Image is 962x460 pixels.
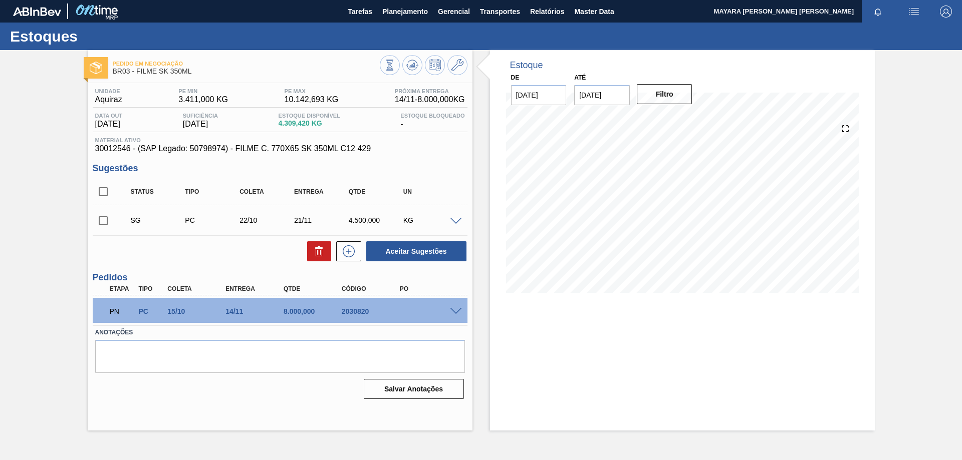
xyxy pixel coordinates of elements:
[95,95,122,104] span: Aquiraz
[510,60,543,71] div: Estoque
[165,307,230,315] div: 15/10/2025
[95,144,465,153] span: 30012546 - (SAP Legado: 50798974) - FILME C. 770X65 SK 350ML C12 429
[10,31,188,42] h1: Estoques
[364,379,464,399] button: Salvar Anotações
[331,241,361,261] div: Nova sugestão
[128,188,189,195] div: Status
[397,285,462,292] div: PO
[395,95,465,104] span: 14/11 - 8.000,000 KG
[178,95,228,104] span: 3.411,000 KG
[237,188,298,195] div: Coleta
[95,88,122,94] span: Unidade
[110,307,135,315] p: PN
[940,6,952,18] img: Logout
[182,188,243,195] div: Tipo
[95,113,123,119] span: Data out
[402,55,422,75] button: Atualizar Gráfico
[178,88,228,94] span: PE MIN
[285,88,339,94] span: PE MAX
[107,300,137,322] div: Pedido em Negociação
[511,74,520,81] label: De
[574,6,614,18] span: Master Data
[223,285,288,292] div: Entrega
[107,285,137,292] div: Etapa
[438,6,470,18] span: Gerencial
[346,188,407,195] div: Qtde
[425,55,445,75] button: Programar Estoque
[113,68,380,75] span: BR03 - FILME SK 350ML
[401,188,461,195] div: UN
[292,188,352,195] div: Entrega
[128,216,189,224] div: Sugestão Criada
[165,285,230,292] div: Coleta
[395,88,465,94] span: Próxima Entrega
[908,6,920,18] img: userActions
[380,55,400,75] button: Visão Geral dos Estoques
[348,6,372,18] span: Tarefas
[223,307,288,315] div: 14/11/2025
[136,285,166,292] div: Tipo
[530,6,564,18] span: Relatórios
[361,240,467,262] div: Aceitar Sugestões
[637,84,692,104] button: Filtro
[398,113,467,129] div: -
[511,85,567,105] input: dd/mm/yyyy
[95,120,123,129] span: [DATE]
[339,285,404,292] div: Código
[285,95,339,104] span: 10.142,693 KG
[136,307,166,315] div: Pedido de Compra
[574,85,630,105] input: dd/mm/yyyy
[93,163,467,174] h3: Sugestões
[95,325,465,340] label: Anotações
[574,74,586,81] label: Até
[95,137,465,143] span: Material ativo
[366,241,466,261] button: Aceitar Sugestões
[182,216,243,224] div: Pedido de Compra
[279,113,340,119] span: Estoque Disponível
[281,307,346,315] div: 8.000,000
[400,113,464,119] span: Estoque Bloqueado
[401,216,461,224] div: KG
[281,285,346,292] div: Qtde
[382,6,428,18] span: Planejamento
[346,216,407,224] div: 4.500,000
[480,6,520,18] span: Transportes
[183,113,218,119] span: Suficiência
[302,241,331,261] div: Excluir Sugestões
[93,272,467,283] h3: Pedidos
[279,120,340,127] span: 4.309,420 KG
[292,216,352,224] div: 21/11/2025
[90,62,102,74] img: Ícone
[183,120,218,129] span: [DATE]
[447,55,467,75] button: Ir ao Master Data / Geral
[113,61,380,67] span: Pedido em Negociação
[862,5,894,19] button: Notificações
[13,7,61,16] img: TNhmsLtSVTkK8tSr43FrP2fwEKptu5GPRR3wAAAABJRU5ErkJggg==
[339,307,404,315] div: 2030820
[237,216,298,224] div: 22/10/2025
